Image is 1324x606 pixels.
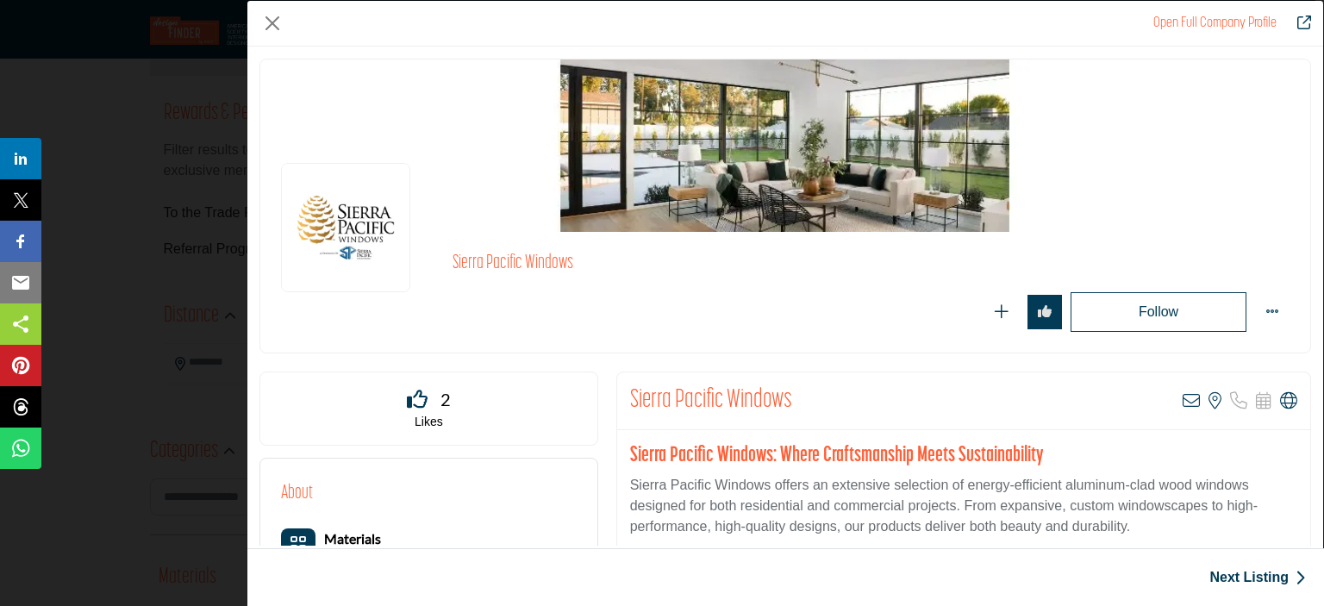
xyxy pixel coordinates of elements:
[630,385,792,416] h2: Sierra Pacific Windows
[1255,295,1290,329] button: More Options
[1027,295,1062,329] button: Redirect to login page
[324,530,381,547] b: Materials
[1285,13,1311,34] a: Redirect to sierra-pacific-windows
[281,479,313,508] h2: About
[984,295,1019,329] button: Redirect to login page
[1153,16,1277,30] a: Redirect to sierra-pacific-windows
[1209,567,1306,588] a: Next Listing
[440,386,451,412] span: 2
[281,528,315,563] button: Category Icon
[259,10,285,36] button: Close
[453,253,927,275] h2: Sierra Pacific Windows
[630,445,1044,466] strong: Sierra Pacific Windows: Where Craftsmanship Meets Sustainability
[324,532,381,547] a: Materials
[282,414,576,431] p: Likes
[630,475,1297,537] p: Sierra Pacific Windows offers an extensive selection of energy-efficient aluminum-clad wood windo...
[1071,292,1246,332] button: Redirect to login
[281,163,410,292] img: sierra-pacific-windows logo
